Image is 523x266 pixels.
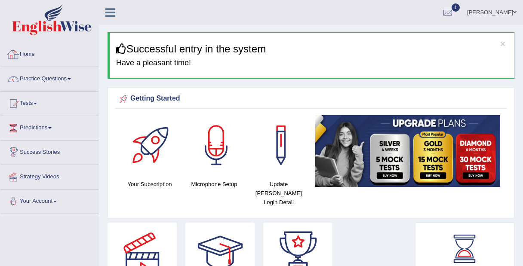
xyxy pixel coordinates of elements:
a: Your Account [0,190,98,211]
h4: Your Subscription [122,180,178,189]
div: Getting Started [117,92,505,105]
h3: Successful entry in the system [116,43,508,55]
h4: Update [PERSON_NAME] Login Detail [251,180,307,207]
a: Practice Questions [0,67,98,89]
h4: Have a pleasant time! [116,59,508,67]
span: 1 [452,3,460,12]
a: Tests [0,92,98,113]
a: Strategy Videos [0,165,98,187]
img: small5.jpg [315,115,500,187]
button: × [500,39,505,48]
a: Home [0,43,98,64]
h4: Microphone Setup [186,180,242,189]
a: Success Stories [0,141,98,162]
a: Predictions [0,116,98,138]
